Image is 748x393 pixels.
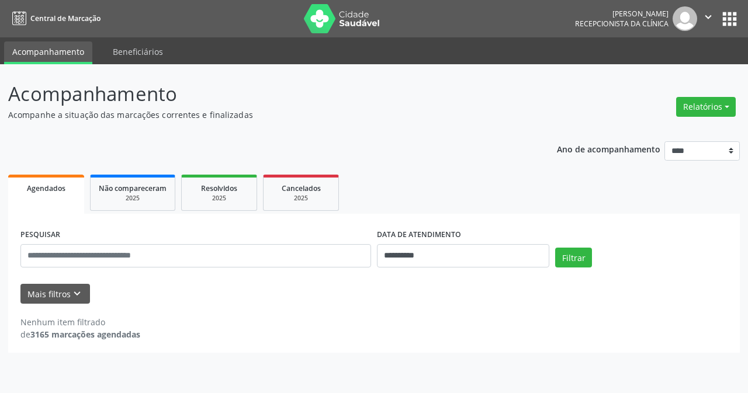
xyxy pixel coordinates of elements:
div: 2025 [272,194,330,203]
img: img [673,6,697,31]
p: Acompanhamento [8,79,520,109]
i: keyboard_arrow_down [71,287,84,300]
i:  [702,11,715,23]
button: apps [719,9,740,29]
button:  [697,6,719,31]
div: 2025 [190,194,248,203]
a: Beneficiários [105,41,171,62]
div: Nenhum item filtrado [20,316,140,328]
span: Agendados [27,183,65,193]
div: 2025 [99,194,167,203]
button: Mais filtroskeyboard_arrow_down [20,284,90,304]
span: Recepcionista da clínica [575,19,669,29]
label: PESQUISAR [20,226,60,244]
button: Filtrar [555,248,592,267]
p: Ano de acompanhamento [557,141,660,156]
label: DATA DE ATENDIMENTO [377,226,461,244]
a: Central de Marcação [8,9,101,28]
a: Acompanhamento [4,41,92,64]
button: Relatórios [676,97,736,117]
div: [PERSON_NAME] [575,9,669,19]
strong: 3165 marcações agendadas [30,329,140,340]
span: Central de Marcação [30,13,101,23]
span: Resolvidos [201,183,237,193]
span: Cancelados [282,183,321,193]
span: Não compareceram [99,183,167,193]
div: de [20,328,140,340]
p: Acompanhe a situação das marcações correntes e finalizadas [8,109,520,121]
